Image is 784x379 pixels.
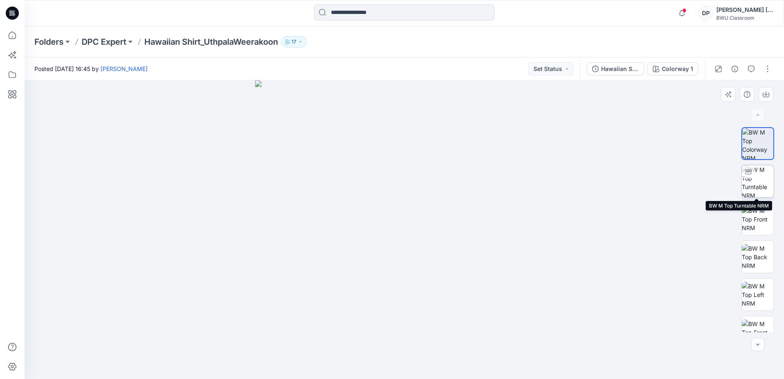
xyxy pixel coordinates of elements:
[100,65,148,72] a: [PERSON_NAME]
[82,36,126,48] a: DPC Expert
[742,282,774,308] img: BW M Top Left NRM
[34,36,64,48] a: Folders
[292,37,296,46] p: 17
[647,62,698,75] button: Colorway 1
[742,244,774,270] img: BW M Top Back NRM
[281,36,307,48] button: 17
[144,36,278,48] p: Hawaiian Shirt_UthpalaWeerakoon
[34,64,148,73] span: Posted [DATE] 16:45 by
[742,128,773,159] img: BW M Top Colorway NRM
[662,64,693,73] div: Colorway 1
[587,62,644,75] button: Hawaiian Shirt_UthpalaWeerakoon
[716,15,774,21] div: BWU Classroom
[255,80,554,379] img: eyJhbGciOiJIUzI1NiIsImtpZCI6IjAiLCJzbHQiOiJzZXMiLCJ0eXAiOiJKV1QifQ.eyJkYXRhIjp7InR5cGUiOiJzdG9yYW...
[698,6,713,21] div: DP
[742,320,774,345] img: BW M Top Front Chest NRM
[716,5,774,15] div: [PERSON_NAME] [PERSON_NAME]
[601,64,639,73] div: Hawaiian Shirt_UthpalaWeerakoon
[742,206,774,232] img: BW M Top Front NRM
[728,62,741,75] button: Details
[742,165,774,197] img: BW M Top Turntable NRM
